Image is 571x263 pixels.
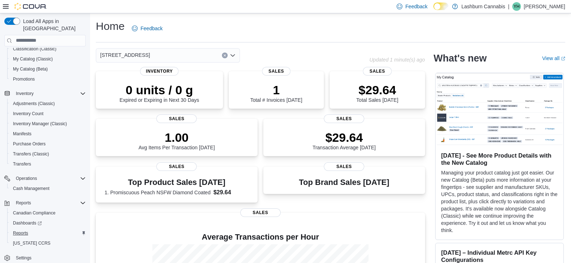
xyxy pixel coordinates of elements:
span: Inventory Count [13,111,44,117]
span: Inventory [13,89,86,98]
span: Inventory [140,67,179,76]
p: | [508,2,509,11]
span: Sales [363,67,392,76]
button: Operations [1,173,89,183]
button: Inventory [13,89,36,98]
button: Transfers [7,159,89,169]
button: Purchase Orders [7,139,89,149]
span: Transfers (Classic) [13,151,49,157]
img: Cova [14,3,47,10]
button: Settings [1,253,89,263]
span: Inventory Count [10,109,86,118]
span: Sales [240,208,281,217]
span: Inventory [16,91,34,96]
span: Inventory Manager (Classic) [13,121,67,127]
a: Classification (Classic) [10,45,59,53]
span: Transfers [10,160,86,168]
button: Transfers (Classic) [7,149,89,159]
span: Sales [324,114,364,123]
span: Reports [16,200,31,206]
span: Inventory Manager (Classic) [10,119,86,128]
input: Dark Mode [433,3,449,10]
h4: Average Transactions per Hour [102,233,419,241]
h3: Top Brand Sales [DATE] [299,178,389,187]
button: Adjustments (Classic) [7,99,89,109]
span: Classification (Classic) [13,46,57,52]
p: $29.64 [312,130,376,145]
span: Sales [262,67,290,76]
p: [PERSON_NAME] [524,2,565,11]
button: Clear input [222,53,228,58]
span: Cash Management [10,184,86,193]
a: Reports [10,229,31,237]
span: YH [514,2,520,11]
p: $29.64 [356,83,398,97]
span: Transfers [13,161,31,167]
div: Total # Invoices [DATE] [250,83,302,103]
span: Reports [13,199,86,207]
p: Updated 1 minute(s) ago [369,57,425,63]
a: Inventory Manager (Classic) [10,119,70,128]
span: Canadian Compliance [10,209,86,217]
a: Canadian Compliance [10,209,58,217]
span: Adjustments (Classic) [13,101,55,106]
p: Lashburn Cannabis [461,2,505,11]
p: 1 [250,83,302,97]
a: Dashboards [10,219,45,227]
button: [US_STATE] CCRS [7,238,89,248]
button: Reports [1,198,89,208]
button: Classification (Classic) [7,44,89,54]
button: My Catalog (Beta) [7,64,89,74]
a: Manifests [10,130,34,138]
button: Manifests [7,129,89,139]
h3: Top Product Sales [DATE] [104,178,249,187]
p: 0 units / 0 g [120,83,199,97]
button: Canadian Compliance [7,208,89,218]
span: Classification (Classic) [10,45,86,53]
button: Cash Management [7,183,89,194]
span: My Catalog (Classic) [13,56,53,62]
div: Total Sales [DATE] [356,83,398,103]
span: Feedback [405,3,427,10]
span: Dashboards [10,219,86,227]
a: My Catalog (Classic) [10,55,56,63]
span: Operations [13,174,86,183]
a: Settings [13,254,34,262]
span: My Catalog (Beta) [10,65,86,73]
span: Manifests [10,130,86,138]
button: Inventory [1,89,89,99]
span: Purchase Orders [10,140,86,148]
a: Feedback [129,21,165,36]
button: Reports [13,199,34,207]
span: Load All Apps in [GEOGRAPHIC_DATA] [20,18,86,32]
span: Settings [13,253,86,262]
div: Yuntae Han [512,2,521,11]
span: Promotions [13,76,35,82]
a: My Catalog (Beta) [10,65,51,73]
span: Dashboards [13,220,42,226]
a: Promotions [10,75,38,83]
dd: $29.64 [213,188,249,197]
a: Cash Management [10,184,52,193]
span: My Catalog (Beta) [13,66,48,72]
a: Transfers [10,160,34,168]
span: Manifests [13,131,31,137]
div: Transaction Average [DATE] [312,130,376,150]
button: Reports [7,228,89,238]
span: Settings [16,255,31,261]
button: Promotions [7,74,89,84]
button: Operations [13,174,40,183]
button: Inventory Count [7,109,89,119]
div: Expired or Expiring in Next 30 Days [120,83,199,103]
p: 1.00 [138,130,215,145]
span: Promotions [10,75,86,83]
span: My Catalog (Classic) [10,55,86,63]
span: Reports [10,229,86,237]
span: Feedback [140,25,162,32]
span: Washington CCRS [10,239,86,248]
span: Sales [156,114,197,123]
span: Sales [324,162,364,171]
span: Operations [16,176,37,181]
span: Transfers (Classic) [10,150,86,158]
